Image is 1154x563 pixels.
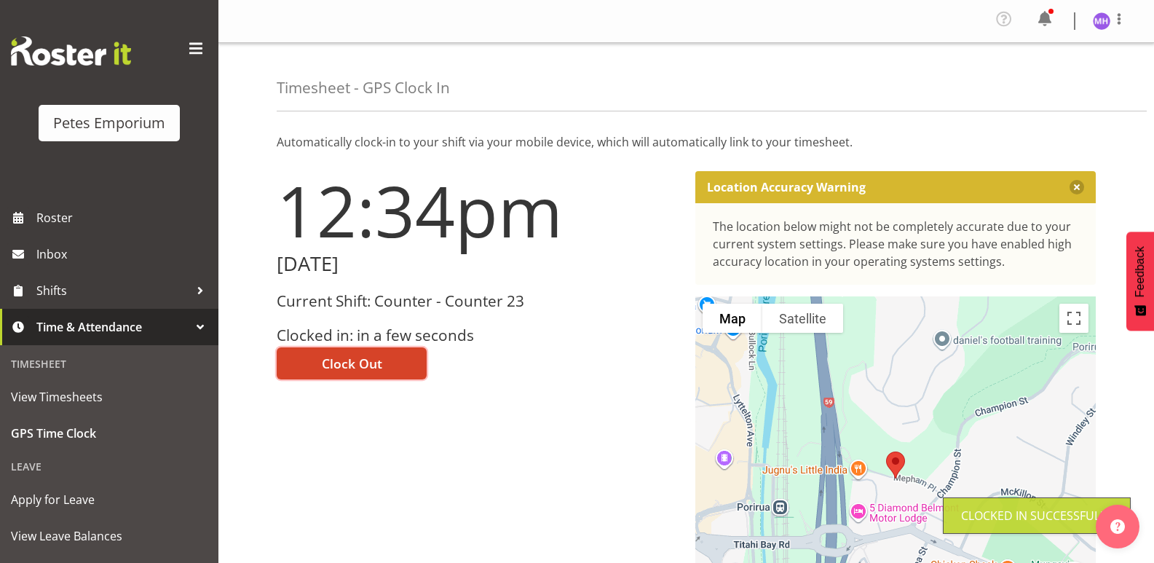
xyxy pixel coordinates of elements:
span: Clock Out [322,354,382,373]
span: View Timesheets [11,386,208,408]
button: Show street map [703,304,762,333]
span: Shifts [36,280,189,302]
img: help-xxl-2.png [1110,519,1125,534]
span: Time & Attendance [36,316,189,338]
button: Toggle fullscreen view [1059,304,1088,333]
a: View Leave Balances [4,518,215,554]
p: Automatically clock-in to your shift via your mobile device, which will automatically link to you... [277,133,1096,151]
span: View Leave Balances [11,525,208,547]
img: Rosterit website logo [11,36,131,66]
h1: 12:34pm [277,171,678,250]
div: The location below might not be completely accurate due to your current system settings. Please m... [713,218,1079,270]
span: Roster [36,207,211,229]
span: Feedback [1134,246,1147,297]
span: Inbox [36,243,211,265]
h2: [DATE] [277,253,678,275]
button: Feedback - Show survey [1126,232,1154,331]
div: Leave [4,452,215,481]
div: Clocked in Successfully [961,507,1112,524]
p: Location Accuracy Warning [707,180,866,194]
div: Petes Emporium [53,112,165,134]
div: Timesheet [4,349,215,379]
h3: Current Shift: Counter - Counter 23 [277,293,678,310]
h3: Clocked in: in a few seconds [277,327,678,344]
a: View Timesheets [4,379,215,415]
a: GPS Time Clock [4,415,215,452]
h4: Timesheet - GPS Clock In [277,79,450,96]
img: mackenzie-halford4471.jpg [1093,12,1110,30]
button: Show satellite imagery [762,304,843,333]
button: Close message [1070,180,1084,194]
button: Clock Out [277,347,427,379]
span: Apply for Leave [11,489,208,511]
a: Apply for Leave [4,481,215,518]
span: GPS Time Clock [11,422,208,444]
